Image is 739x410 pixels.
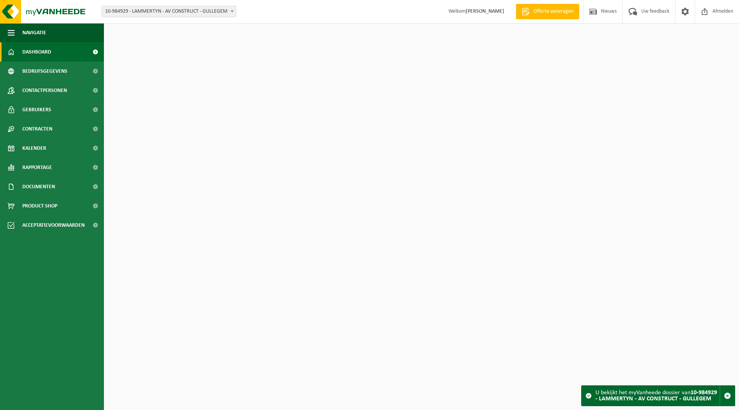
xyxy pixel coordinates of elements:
span: Dashboard [22,42,51,62]
strong: 10-984929 - LAMMERTYN - AV CONSTRUCT - GULLEGEM [595,390,717,402]
span: Acceptatievoorwaarden [22,216,85,235]
span: Product Shop [22,196,57,216]
div: U bekijkt het myVanheede dossier van [595,386,720,406]
iframe: chat widget [4,393,129,410]
span: Kalender [22,139,46,158]
span: Documenten [22,177,55,196]
span: Offerte aanvragen [532,8,575,15]
strong: [PERSON_NAME] [466,8,504,14]
a: Offerte aanvragen [516,4,579,19]
span: Gebruikers [22,100,51,119]
span: Contactpersonen [22,81,67,100]
span: Bedrijfsgegevens [22,62,67,81]
span: Contracten [22,119,52,139]
span: Navigatie [22,23,46,42]
span: 10-984929 - LAMMERTYN - AV CONSTRUCT - GULLEGEM [102,6,236,17]
span: Rapportage [22,158,52,177]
